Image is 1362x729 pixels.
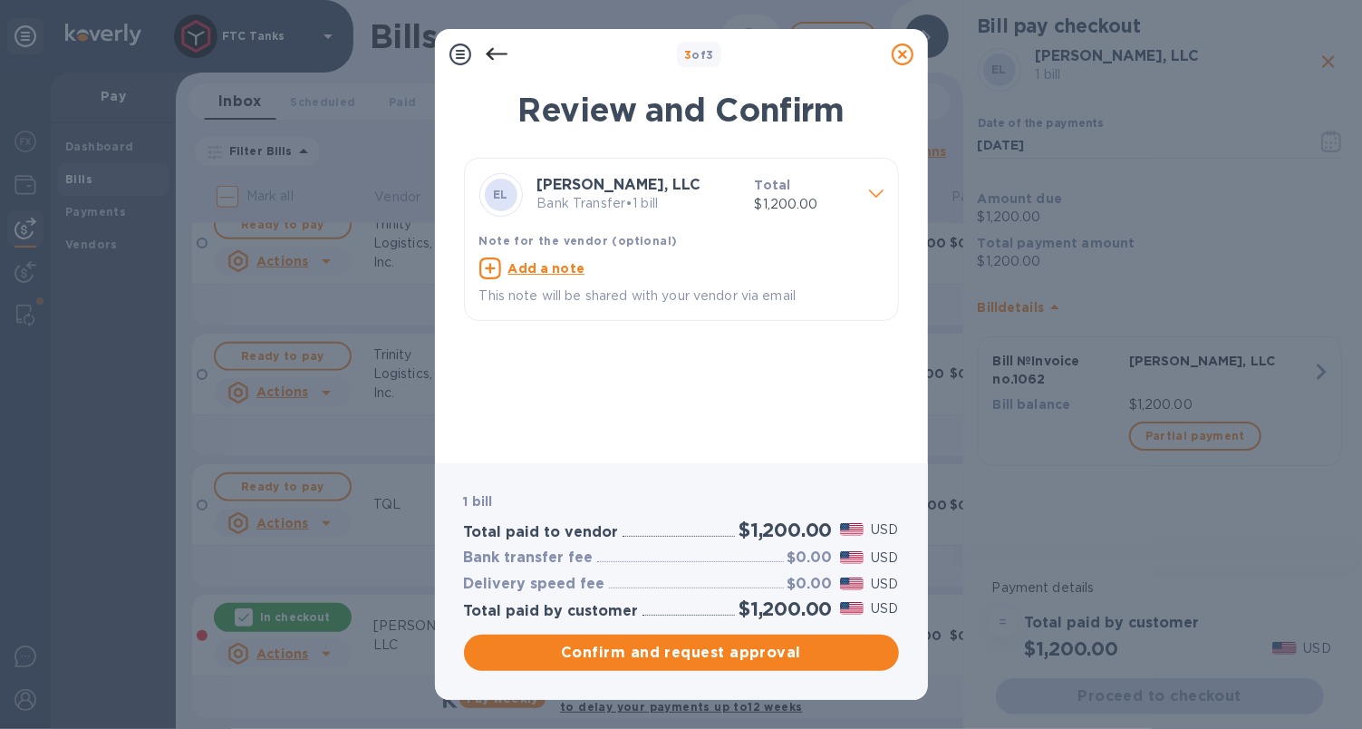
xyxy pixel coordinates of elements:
b: EL [493,188,508,201]
b: Note for the vendor (optional) [479,234,678,248]
u: Add a note [508,261,585,276]
div: EL[PERSON_NAME], LLCBank Transfer•1 billTotal$1,200.00Note for the vendor (optional)Add a noteThi... [479,173,884,306]
p: USD [871,549,898,568]
button: Confirm and request approval [464,635,899,671]
h2: $1,200.00 [739,519,832,541]
p: USD [871,599,898,618]
b: of 3 [684,48,714,62]
b: [PERSON_NAME], LLC [537,176,701,193]
h3: $0.00 [787,576,833,593]
img: USD [840,602,865,615]
p: Bank Transfer • 1 bill [537,194,740,213]
span: Confirm and request approval [478,642,884,664]
img: USD [840,523,865,536]
h1: Review and Confirm [464,91,899,129]
img: USD [840,578,865,590]
h3: Bank transfer fee [464,549,594,567]
h3: $0.00 [787,549,833,567]
b: Total [755,178,791,192]
p: $1,200.00 [755,195,855,214]
b: 1 bill [464,494,493,509]
img: USD [840,551,865,564]
h3: Total paid to vendor [464,524,619,541]
h3: Total paid by customer [464,603,639,620]
p: USD [871,575,898,594]
p: This note will be shared with your vendor via email [479,287,884,306]
h2: $1,200.00 [739,598,832,620]
p: USD [871,520,898,539]
h3: Delivery speed fee [464,576,605,593]
span: 3 [684,48,691,62]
